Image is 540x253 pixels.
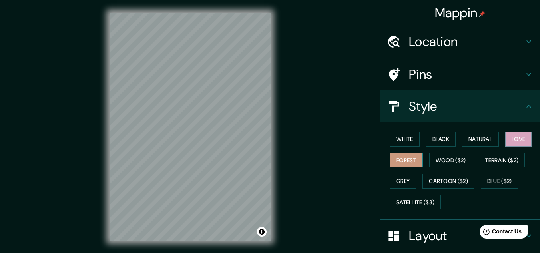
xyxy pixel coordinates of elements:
img: pin-icon.png [479,11,485,17]
button: Terrain ($2) [479,153,525,168]
div: Layout [380,220,540,252]
button: Wood ($2) [429,153,472,168]
iframe: Help widget launcher [469,222,531,244]
button: Blue ($2) [481,174,518,189]
button: Natural [462,132,499,147]
button: White [390,132,420,147]
button: Toggle attribution [257,227,267,237]
h4: Layout [409,228,524,244]
div: Pins [380,58,540,90]
canvas: Map [110,13,271,241]
h4: Style [409,98,524,114]
button: Love [505,132,532,147]
div: Location [380,26,540,58]
button: Forest [390,153,423,168]
button: Satellite ($3) [390,195,441,210]
div: Style [380,90,540,122]
h4: Mappin [435,5,486,21]
button: Cartoon ($2) [422,174,474,189]
button: Grey [390,174,416,189]
h4: Location [409,34,524,50]
button: Black [426,132,456,147]
h4: Pins [409,66,524,82]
